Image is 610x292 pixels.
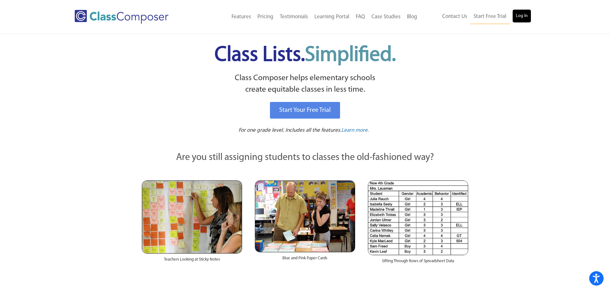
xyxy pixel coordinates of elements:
img: Class Composer [75,10,168,24]
a: Start Your Free Trial [270,102,340,119]
a: Case Studies [368,10,404,24]
div: Sifting Through Rows of Spreadsheet Data [368,255,468,271]
a: Start Free Trial [470,10,509,24]
nav: Header Menu [195,10,420,24]
img: Teachers Looking at Sticky Notes [142,180,242,254]
div: Teachers Looking at Sticky Notes [142,254,242,269]
nav: Header Menu [420,10,531,24]
span: Start Your Free Trial [279,107,331,113]
div: Blue and Pink Paper Cards [255,252,355,268]
span: Class Lists. [215,45,396,66]
img: Spreadsheets [368,180,468,255]
a: FAQ [353,10,368,24]
a: Learn more. [341,127,369,135]
p: Class Composer helps elementary schools create equitable classes in less time. [141,72,469,96]
a: Testimonials [277,10,311,24]
a: Pricing [254,10,277,24]
span: Learn more. [341,128,369,133]
a: Learning Portal [311,10,353,24]
a: Blog [404,10,420,24]
a: Features [228,10,254,24]
p: Are you still assigning students to classes the old-fashioned way? [142,151,468,165]
span: Simplified. [305,45,396,66]
a: Contact Us [439,10,470,24]
span: For one grade level. Includes all the features. [239,128,341,133]
img: Blue and Pink Paper Cards [255,180,355,252]
a: Log In [513,10,531,22]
